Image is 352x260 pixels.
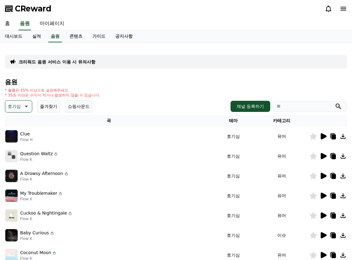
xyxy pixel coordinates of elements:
[5,229,18,241] img: music
[20,157,58,162] p: Flow K
[254,166,309,186] td: 유머
[5,209,18,222] img: music
[5,4,51,14] a: CReward
[20,236,55,241] p: Flow K
[37,100,60,113] button: 즐겨찾기
[213,146,254,166] td: 호기심
[19,17,31,30] a: 음원
[87,31,110,42] a: 가이드
[27,31,46,42] a: 실적
[5,130,18,143] img: music
[5,79,347,85] h4: 음원
[20,177,69,182] p: Flow K
[110,31,138,42] a: 공지사항
[213,206,254,225] td: 호기심
[20,170,63,177] p: A Drowsy Afternoon
[20,131,30,137] p: Clue
[254,225,309,245] td: 이슈
[254,206,309,225] td: 유머
[20,151,53,157] p: Question Waltz
[5,170,18,182] img: music
[35,17,69,30] a: 마이페이지
[20,197,63,202] p: Flow K
[20,137,33,142] p: Flow H
[65,100,92,113] button: 쇼핑사운드
[15,4,51,14] span: CReward
[5,115,213,126] th: 곡
[20,216,73,221] p: Flow K
[254,126,309,146] td: 유머
[64,31,87,42] a: 콘텐츠
[5,93,100,98] p: * 35초 미만은 수익이 적거나 발생하지 않을 수 있습니다.
[20,230,49,236] p: Baby Curious
[213,166,254,186] td: 호기심
[5,100,32,113] button: 호기심
[20,210,67,216] p: Cuckoo & Nightingale
[231,101,270,112] button: 채널 등록하기
[254,146,309,166] td: 유머
[213,115,254,126] th: 테마
[213,186,254,206] td: 호기심
[5,150,18,162] img: music
[19,59,95,65] a: 크리워드 음원 서비스 이용 시 유의사항
[213,126,254,146] td: 호기심
[254,186,309,206] td: 유머
[48,31,62,42] a: 음원
[5,88,100,93] p: * 볼륨은 15% 이상으로 설정해주세요.
[20,249,51,256] p: Coconut Moon
[5,190,18,202] img: music
[8,102,21,111] p: 호기심
[213,225,254,245] td: 호기심
[20,190,57,197] p: My Troublemaker
[254,115,309,126] th: 카테고리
